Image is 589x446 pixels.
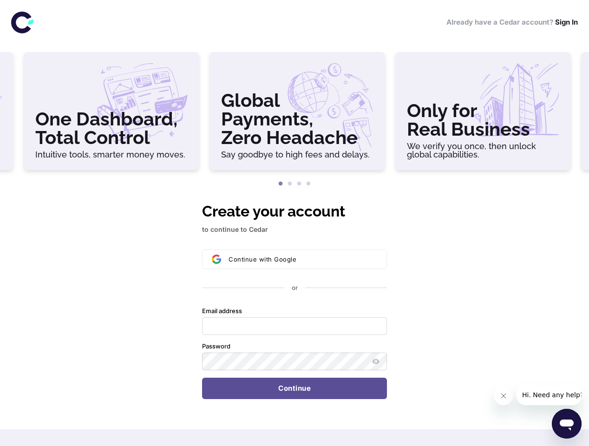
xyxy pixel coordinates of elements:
p: to continue to Cedar [202,224,387,235]
iframe: Message from company [517,385,582,405]
h3: Global Payments, Zero Headache [221,91,373,147]
span: Hi. Need any help? [6,7,67,14]
label: Password [202,342,230,351]
h6: Intuitive tools, smarter money moves. [35,151,188,159]
h6: We verify you once, then unlock global capabilities. [407,142,559,159]
h1: Create your account [202,200,387,223]
iframe: Close message [494,387,513,405]
span: Continue with Google [229,256,296,263]
h3: Only for Real Business [407,101,559,138]
label: Email address [202,307,242,315]
h3: One Dashboard, Total Control [35,110,188,147]
button: 3 [294,179,304,189]
a: Sign In [555,18,578,26]
button: Continue [202,378,387,399]
img: Sign in with Google [212,255,221,264]
iframe: Button to launch messaging window [552,409,582,439]
button: Show password [370,356,381,367]
h6: Say goodbye to high fees and delays. [221,151,373,159]
button: 1 [276,179,285,189]
button: Sign in with GoogleContinue with Google [202,249,387,269]
h6: Already have a Cedar account? [446,17,578,28]
button: 4 [304,179,313,189]
p: or [292,284,298,292]
button: 2 [285,179,294,189]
